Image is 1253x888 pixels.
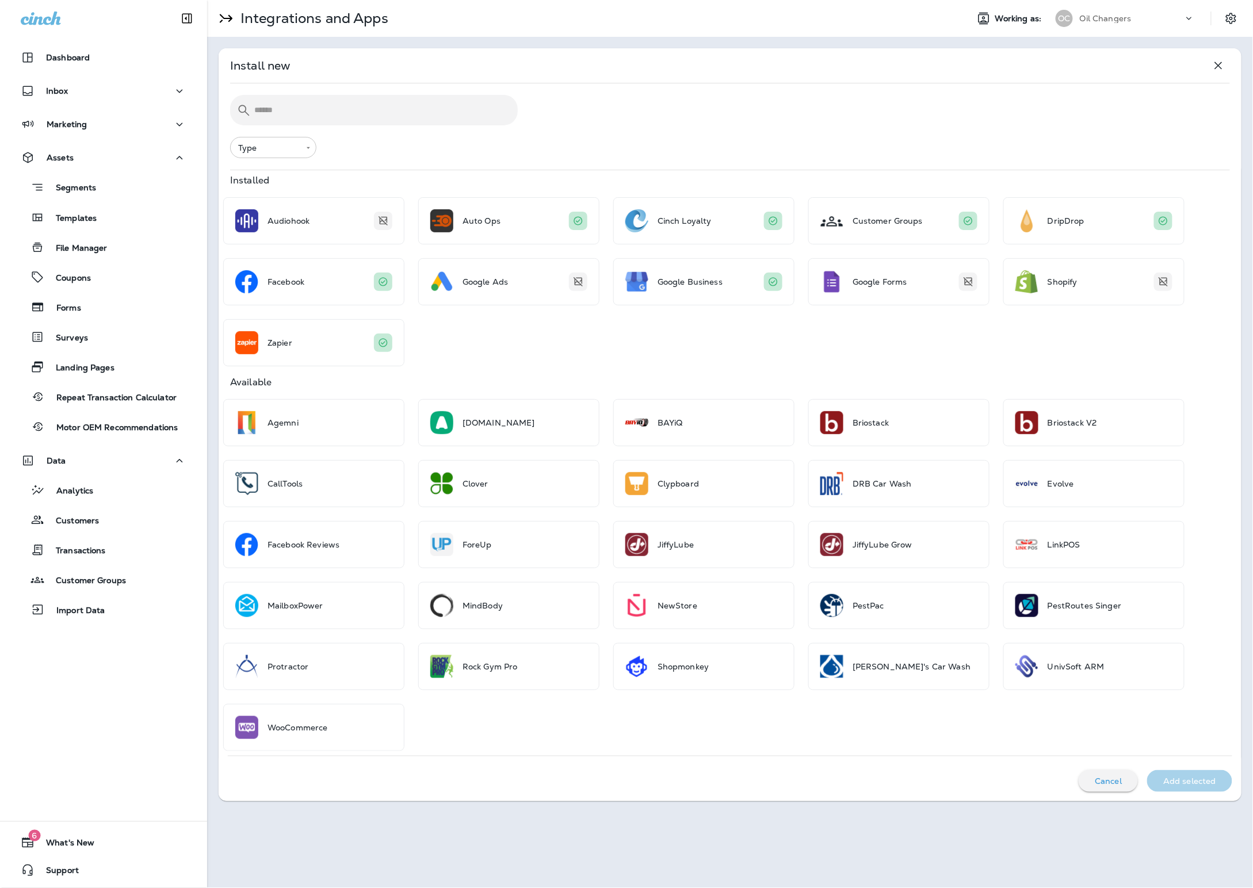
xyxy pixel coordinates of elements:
[374,334,392,353] div: This integration was automatically configured. It may be ready for use or may require additional ...
[44,243,108,254] p: File Manager
[44,183,96,194] p: Segments
[853,662,971,671] p: [PERSON_NAME]'s Car Wash
[35,838,94,852] span: What's New
[853,418,889,427] p: Briostack
[268,662,308,671] p: Protractor
[853,216,923,225] p: Customer Groups
[463,418,535,427] p: [DOMAIN_NAME]
[853,479,912,488] p: DRB Car Wash
[820,472,843,495] img: DRB Car Wash
[12,325,196,349] button: Surveys
[236,10,388,27] p: Integrations and Apps
[12,79,196,102] button: Inbox
[1154,212,1172,231] div: This integration was automatically configured. It may be ready for use or may require additional ...
[820,270,843,293] img: Google Forms
[1056,10,1073,27] div: OC
[12,449,196,472] button: Data
[853,277,907,286] p: Google Forms
[44,273,91,284] p: Coupons
[12,859,196,882] button: Support
[268,540,339,549] p: Facebook Reviews
[12,295,196,319] button: Forms
[1221,8,1241,29] button: Settings
[268,338,292,347] p: Zapier
[430,533,453,556] img: ForeUp
[569,273,587,291] div: You have not yet configured this integration. To use it, please click on it and fill out the requ...
[235,331,258,354] img: Zapier
[235,270,258,293] img: Facebook
[569,212,587,231] div: You have configured this integration
[12,205,196,229] button: Templates
[1015,472,1038,495] img: Evolve
[12,508,196,532] button: Customers
[44,546,106,557] p: Transactions
[853,540,912,549] p: JiffyLube Grow
[1015,594,1038,617] img: PestRoutes Singer
[1015,411,1038,434] img: Briostack V2
[235,594,258,617] img: MailboxPower
[820,209,843,232] img: Customer Groups
[12,146,196,169] button: Assets
[820,411,843,434] img: Briostack
[625,411,648,434] img: BAYiQ
[268,277,304,286] p: Facebook
[44,213,97,224] p: Templates
[235,533,258,556] img: Facebook Reviews
[820,594,843,617] img: PestPac
[46,53,90,62] p: Dashboard
[47,153,74,162] p: Assets
[430,209,453,232] img: Auto Ops
[1048,216,1084,225] p: DripDrop
[658,662,709,671] p: Shopmonkey
[12,831,196,854] button: 6What's New
[764,212,782,231] div: You have configured this integration
[12,478,196,502] button: Analytics
[658,216,712,225] p: Cinch Loyalty
[658,479,699,488] p: Clypboard
[463,540,492,549] p: ForeUp
[1048,601,1121,610] p: PestRoutes Singer
[658,540,694,549] p: JiffyLube
[1048,540,1080,549] p: LinkPOS
[1048,418,1097,427] p: Briostack V2
[235,716,258,739] img: WooCommerce
[463,216,501,225] p: Auto Ops
[1048,277,1078,286] p: Shopify
[230,58,291,73] p: Install new
[12,113,196,136] button: Marketing
[268,479,303,488] p: CallTools
[1015,270,1038,293] img: Shopify
[625,533,648,556] img: JiffyLube
[463,601,503,610] p: MindBody
[625,472,648,495] img: Clypboard
[463,277,508,286] p: Google Ads
[625,655,648,678] img: Shopmonkey
[1048,479,1074,488] p: Evolve
[658,418,683,427] p: BAYiQ
[12,175,196,200] button: Segments
[430,594,453,617] img: MindBody
[235,472,258,495] img: CallTools
[12,538,196,562] button: Transactions
[12,235,196,259] button: File Manager
[12,46,196,69] button: Dashboard
[45,486,93,497] p: Analytics
[12,568,196,592] button: Customer Groups
[625,270,648,293] img: Google Business
[463,479,488,488] p: Clover
[995,14,1044,24] span: Working as:
[12,385,196,409] button: Repeat Transaction Calculator
[230,176,269,186] p: Installed
[1015,209,1038,232] img: DripDrop
[12,265,196,289] button: Coupons
[658,601,697,610] p: NewStore
[959,212,977,231] div: This integration was automatically configured. It may be ready for use or may require additional ...
[44,333,88,344] p: Surveys
[430,472,453,495] img: Clover
[230,378,272,388] p: Available
[430,655,453,678] img: Rock Gym Pro
[35,866,79,879] span: Support
[268,723,328,732] p: WooCommerce
[959,273,977,291] div: You have not yet configured this integration. To use it, please click on it and fill out the requ...
[45,606,105,617] p: Import Data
